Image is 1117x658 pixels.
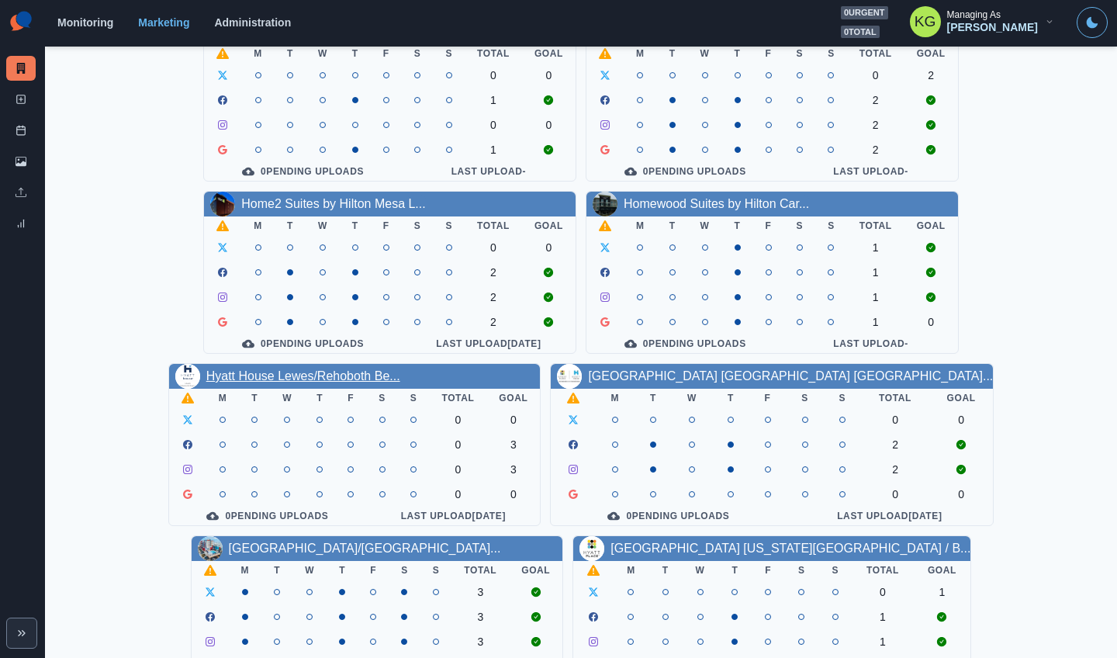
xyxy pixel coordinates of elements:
[441,438,474,451] div: 0
[722,216,753,235] th: T
[752,561,785,580] th: F
[210,192,235,216] img: 104547128321061
[486,389,540,407] th: Goal
[241,197,425,210] a: Home2 Suites by Hilton Mesa L...
[379,510,527,522] div: Last Upload [DATE]
[859,241,892,254] div: 1
[593,192,617,216] img: 386450117895078
[722,44,753,63] th: T
[465,44,522,63] th: Total
[873,488,917,500] div: 0
[897,6,1067,37] button: Managing As[PERSON_NAME]
[534,69,563,81] div: 0
[599,338,772,350] div: 0 Pending Uploads
[624,197,809,210] a: Homewood Suites by Hilton Car...
[477,291,510,303] div: 2
[847,216,904,235] th: Total
[229,561,262,580] th: M
[864,635,901,648] div: 1
[947,9,1001,20] div: Managing As
[1077,7,1108,38] button: Toggle Mode
[859,119,892,131] div: 2
[340,216,371,235] th: T
[464,611,496,623] div: 3
[340,44,371,63] th: T
[241,44,275,63] th: M
[563,510,773,522] div: 0 Pending Uploads
[509,561,562,580] th: Goal
[371,216,402,235] th: F
[465,216,522,235] th: Total
[929,389,993,407] th: Goal
[138,16,189,29] a: Marketing
[398,389,430,407] th: S
[327,561,358,580] th: T
[864,611,901,623] div: 1
[499,463,527,476] div: 3
[499,438,527,451] div: 3
[818,561,852,580] th: S
[873,414,917,426] div: 0
[784,216,816,235] th: S
[57,16,113,29] a: Monitoring
[859,291,892,303] div: 1
[477,266,510,279] div: 2
[304,389,335,407] th: T
[657,216,688,235] th: T
[786,389,823,407] th: S
[579,536,604,561] img: 219738745236611
[797,165,946,178] div: Last Upload -
[441,488,474,500] div: 0
[6,87,36,112] a: New Post
[749,389,787,407] th: F
[206,369,400,383] a: Hyatt House Lewes/Rehoboth Be...
[917,316,946,328] div: 0
[433,44,465,63] th: S
[925,586,958,598] div: 1
[275,44,306,63] th: T
[859,144,892,156] div: 2
[657,44,688,63] th: T
[239,389,270,407] th: T
[477,144,510,156] div: 1
[292,561,327,580] th: W
[441,414,474,426] div: 0
[861,389,929,407] th: Total
[464,586,496,598] div: 3
[797,338,946,350] div: Last Upload -
[229,542,501,555] a: [GEOGRAPHIC_DATA]/[GEOGRAPHIC_DATA]...
[414,338,563,350] div: Last Upload [DATE]
[402,44,434,63] th: S
[614,561,649,580] th: M
[429,389,486,407] th: Total
[389,561,420,580] th: S
[477,241,510,254] div: 0
[522,44,576,63] th: Goal
[785,561,818,580] th: S
[815,216,847,235] th: S
[477,119,510,131] div: 0
[913,561,970,580] th: Goal
[175,364,200,389] img: 106184128264058
[947,21,1038,34] div: [PERSON_NAME]
[688,216,722,235] th: W
[672,389,712,407] th: W
[847,44,904,63] th: Total
[942,414,980,426] div: 0
[682,561,718,580] th: W
[275,216,306,235] th: T
[441,463,474,476] div: 0
[214,16,291,29] a: Administration
[261,561,292,580] th: T
[859,266,892,279] div: 1
[841,26,880,39] span: 0 total
[6,211,36,236] a: Review Summary
[335,389,366,407] th: F
[712,389,749,407] th: T
[371,44,402,63] th: F
[873,438,917,451] div: 2
[864,586,901,598] div: 0
[6,618,37,649] button: Expand
[859,69,892,81] div: 0
[624,44,657,63] th: M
